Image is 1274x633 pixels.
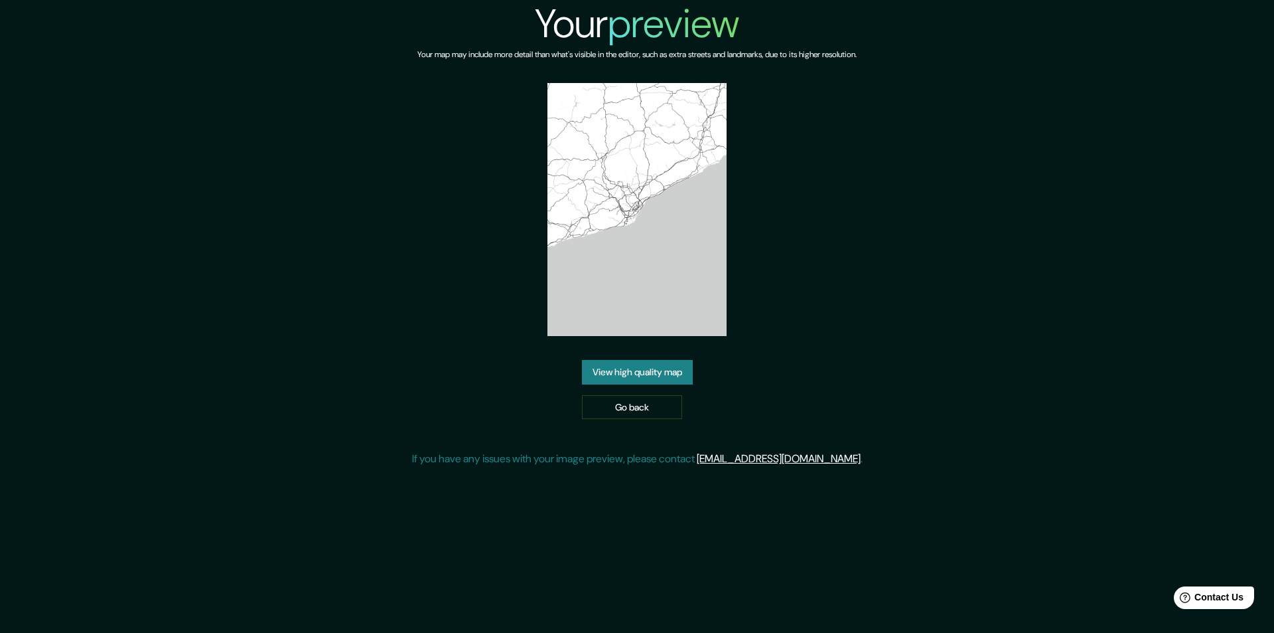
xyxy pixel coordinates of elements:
[1156,581,1259,618] iframe: Help widget launcher
[582,360,693,385] a: View high quality map
[582,395,682,420] a: Go back
[697,452,861,466] a: [EMAIL_ADDRESS][DOMAIN_NAME]
[412,451,863,467] p: If you have any issues with your image preview, please contact .
[417,48,857,62] h6: Your map may include more detail than what's visible in the editor, such as extra streets and lan...
[547,83,727,336] img: created-map-preview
